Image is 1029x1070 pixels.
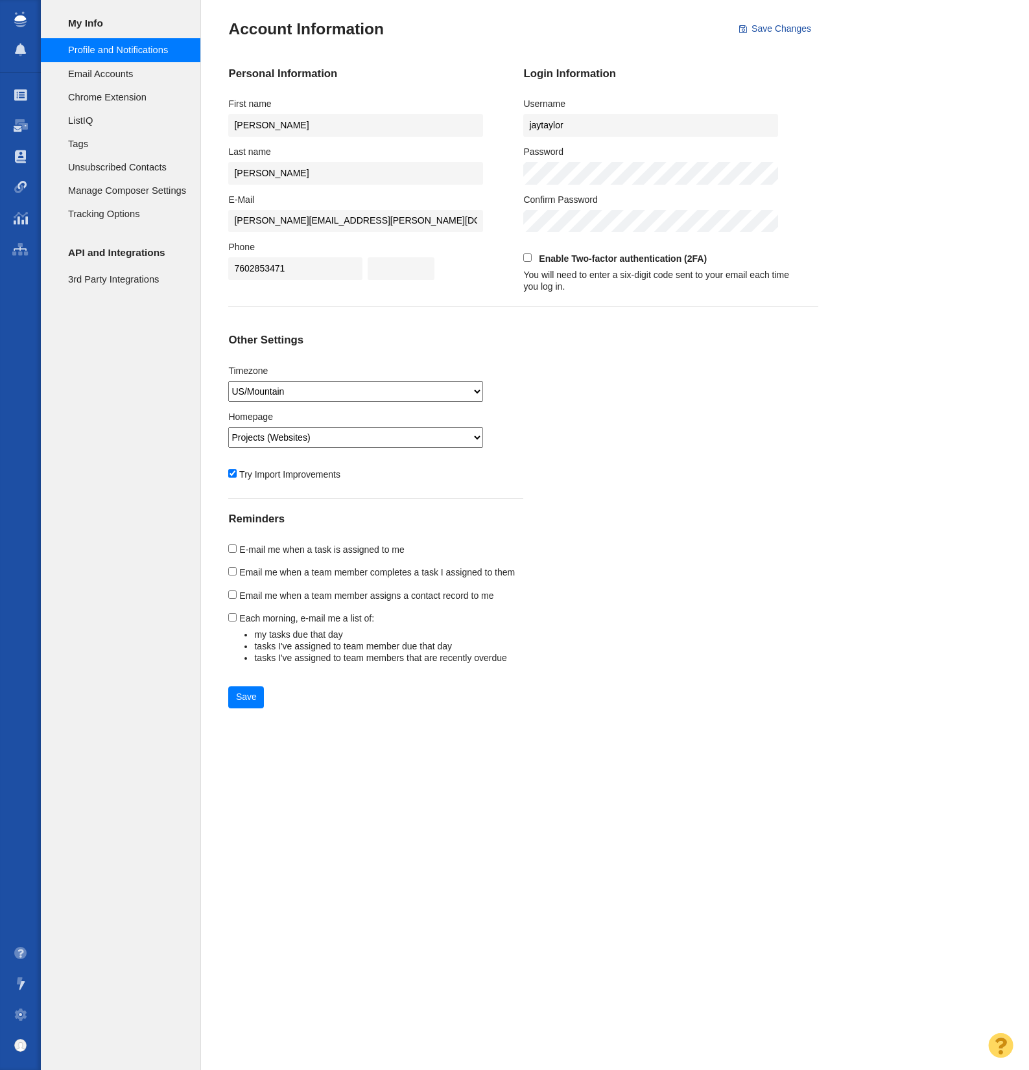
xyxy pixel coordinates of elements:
[239,469,340,480] span: Try Import Improvements
[228,544,237,553] input: E-mail me when a task is assigned to me
[68,67,186,81] span: Email Accounts
[228,98,271,110] label: First name
[523,146,563,157] label: Password
[228,194,254,205] label: E-Mail
[523,194,597,205] label: Confirm Password
[254,640,618,652] li: tasks I've assigned to team member due that day
[68,90,186,104] span: Chrome Extension
[523,253,532,262] input: Enable Two-factor authentication (2FA)
[68,160,186,174] span: Unsubscribed Contacts
[239,590,493,601] span: Email me when a team member assigns a contact record to me
[228,686,264,708] button: Save
[732,18,819,40] button: Save Changes
[68,113,186,128] span: ListIQ
[239,613,374,623] span: Each morning, e-mail me a list of:
[254,629,618,640] li: my tasks due that day
[228,19,384,38] h3: Account Information
[228,241,254,253] label: Phone
[254,652,618,664] li: tasks I've assigned to team members that are recently overdue
[68,43,186,57] span: Profile and Notifications
[228,334,496,347] h4: Other Settings
[228,146,270,157] label: Last name
[523,98,565,110] label: Username
[228,67,496,80] h4: Personal Information
[523,67,791,80] h4: Login Information
[68,272,186,286] span: 3rd Party Integrations
[228,613,237,622] input: Each morning, e-mail me a list of:
[228,513,618,526] h4: Reminders
[228,469,237,478] input: Try Import Improvements
[228,567,237,576] input: Email me when a team member completes a task I assigned to them
[14,12,26,27] img: buzzstream_logo_iconsimple.png
[239,567,515,577] span: Email me when a team member completes a task I assigned to them
[239,544,404,555] span: E-mail me when a task is assigned to me
[228,365,268,377] label: Timezone
[228,411,273,423] label: Homepage
[68,137,186,151] span: Tags
[68,183,186,198] span: Manage Composer Settings
[523,270,789,292] span: You will need to enter a six-digit code sent to your email each time you log in.
[539,253,707,264] strong: Enable Two-factor authentication (2FA)
[14,1039,27,1052] img: default_avatar.png
[68,207,186,221] span: Tracking Options
[228,590,237,599] input: Email me when a team member assigns a contact record to me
